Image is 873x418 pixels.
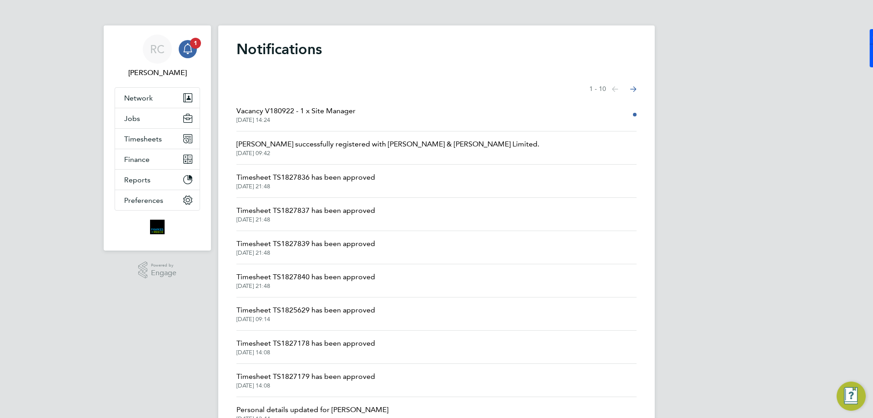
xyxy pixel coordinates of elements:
[124,176,151,184] span: Reports
[837,382,866,411] button: Engage Resource Center
[150,43,165,55] span: RC
[236,106,356,116] span: Vacancy V180922 - 1 x Site Manager
[124,94,153,102] span: Network
[236,205,375,223] a: Timesheet TS1827837 has been approved[DATE] 21:48
[236,349,375,356] span: [DATE] 14:08
[236,116,356,124] span: [DATE] 14:24
[236,238,375,257] a: Timesheet TS1827839 has been approved[DATE] 21:48
[236,106,356,124] a: Vacancy V180922 - 1 x Site Manager[DATE] 14:24
[236,282,375,290] span: [DATE] 21:48
[150,220,165,234] img: bromak-logo-retina.png
[151,262,176,269] span: Powered by
[236,371,375,382] span: Timesheet TS1827179 has been approved
[236,404,388,415] span: Personal details updated for [PERSON_NAME]
[236,305,375,323] a: Timesheet TS1825629 has been approved[DATE] 09:14
[138,262,177,279] a: Powered byEngage
[236,338,375,356] a: Timesheet TS1827178 has been approved[DATE] 14:08
[179,35,197,64] a: 1
[236,216,375,223] span: [DATE] 21:48
[236,172,375,190] a: Timesheet TS1827836 has been approved[DATE] 21:48
[236,40,637,58] h1: Notifications
[115,67,200,78] span: Robyn Clarke
[115,149,200,169] button: Finance
[115,170,200,190] button: Reports
[589,80,637,98] nav: Select page of notifications list
[236,305,375,316] span: Timesheet TS1825629 has been approved
[115,190,200,210] button: Preferences
[115,108,200,128] button: Jobs
[236,371,375,389] a: Timesheet TS1827179 has been approved[DATE] 14:08
[190,38,201,49] span: 1
[151,269,176,277] span: Engage
[236,183,375,190] span: [DATE] 21:48
[236,338,375,349] span: Timesheet TS1827178 has been approved
[236,316,375,323] span: [DATE] 09:14
[236,172,375,183] span: Timesheet TS1827836 has been approved
[236,205,375,216] span: Timesheet TS1827837 has been approved
[236,139,539,157] a: [PERSON_NAME] successfully registered with [PERSON_NAME] & [PERSON_NAME] Limited.[DATE] 09:42
[236,272,375,290] a: Timesheet TS1827840 has been approved[DATE] 21:48
[589,85,606,94] span: 1 - 10
[236,238,375,249] span: Timesheet TS1827839 has been approved
[115,88,200,108] button: Network
[124,155,150,164] span: Finance
[115,35,200,78] a: RC[PERSON_NAME]
[124,196,163,205] span: Preferences
[236,139,539,150] span: [PERSON_NAME] successfully registered with [PERSON_NAME] & [PERSON_NAME] Limited.
[124,114,140,123] span: Jobs
[236,150,539,157] span: [DATE] 09:42
[236,382,375,389] span: [DATE] 14:08
[104,25,211,251] nav: Main navigation
[236,249,375,257] span: [DATE] 21:48
[236,272,375,282] span: Timesheet TS1827840 has been approved
[124,135,162,143] span: Timesheets
[115,129,200,149] button: Timesheets
[115,220,200,234] a: Go to home page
